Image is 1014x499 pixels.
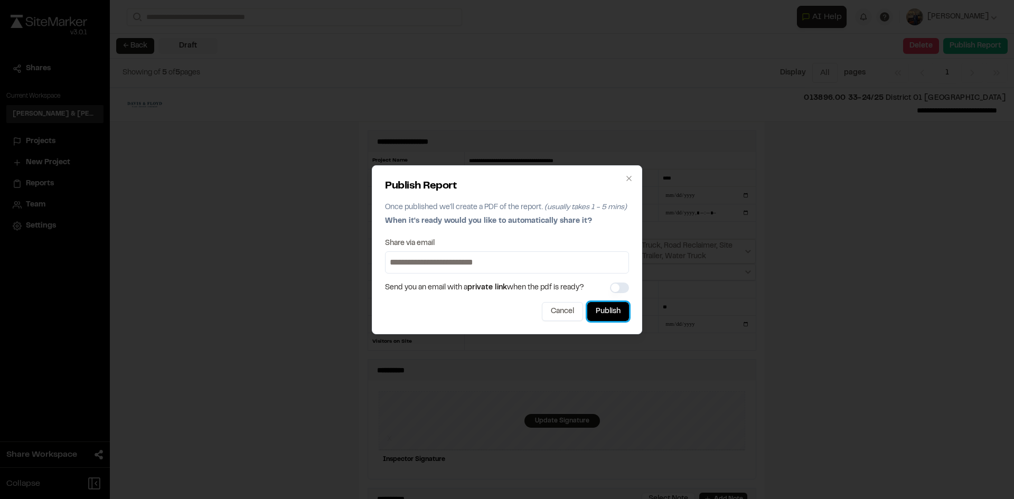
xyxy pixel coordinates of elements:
span: private link [467,285,507,291]
p: Once published we'll create a PDF of the report. [385,202,629,213]
h2: Publish Report [385,178,629,194]
button: Cancel [542,302,583,321]
span: When it's ready would you like to automatically share it? [385,218,592,224]
span: Send you an email with a when the pdf is ready? [385,282,584,294]
label: Share via email [385,240,435,247]
button: Publish [587,302,629,321]
span: (usually takes 1 - 5 mins) [544,204,627,211]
